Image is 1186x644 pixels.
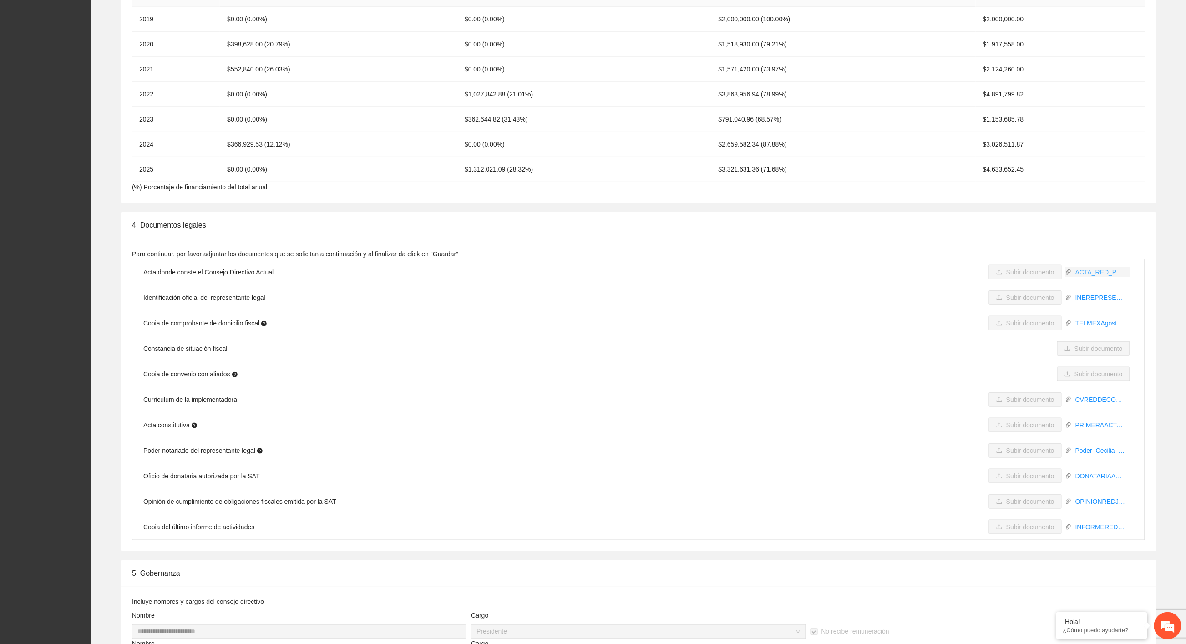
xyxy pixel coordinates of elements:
[989,265,1062,279] button: uploadSubir documento
[132,336,1145,361] li: Constancia de situación fiscal
[132,212,1145,238] div: 4. Documentos legales
[976,32,1145,57] td: $1,917,558.00
[711,7,976,32] td: $2,000,000.00 (100.00%)
[132,259,1145,285] li: Acta donde conste el Consejo Directivo Actual
[1072,522,1130,532] a: INFORMERED24.pdf
[818,627,893,637] span: No recibe remuneración
[989,469,1062,483] button: uploadSubir documento
[711,132,976,157] td: $2,659,582.34 (87.88%)
[457,82,711,107] td: $1,027,842.88 (21.01%)
[143,369,238,379] span: Copia de convenio con aliados
[1072,471,1130,481] a: DONATARIAAUTORIZADA.pdf
[711,57,976,82] td: $1,571,420.00 (73.97%)
[976,82,1145,107] td: $4,891,799.82
[220,32,457,57] td: $398,628.00 (20.79%)
[143,420,197,430] span: Acta constitutiva
[132,387,1145,412] li: Curriculum de la implementadora
[1065,269,1072,275] span: paper-clip
[989,447,1062,454] span: uploadSubir documento
[457,57,711,82] td: $0.00 (0.00%)
[989,294,1062,301] span: uploadSubir documento
[976,157,1145,182] td: $4,633,652.45
[457,107,711,132] td: $362,644.82 (31.43%)
[989,392,1062,407] button: uploadSubir documento
[711,82,976,107] td: $3,863,956.94 (78.99%)
[976,7,1145,32] td: $2,000,000.00
[457,32,711,57] td: $0.00 (0.00%)
[989,396,1062,403] span: uploadSubir documento
[711,157,976,182] td: $3,321,631.36 (71.68%)
[1063,618,1140,625] div: ¡Hola!
[1057,367,1130,381] button: uploadSubir documento
[132,489,1145,514] li: Opinión de cumplimiento de obligaciones fiscales emitida por la SAT
[989,498,1062,505] span: uploadSubir documento
[1072,318,1130,328] a: TELMEXAgosto2025.pdf
[1072,293,1130,303] a: INEREPRESENTANTERED.pdf
[989,520,1062,534] button: uploadSubir documento
[1065,396,1072,403] span: paper-clip
[192,423,197,428] span: question-circle
[132,82,220,107] td: 2022
[132,250,458,258] span: Para continuar, por favor adjuntar los documentos que se solicitan a continuación y al finalizar ...
[1072,497,1130,507] a: OPINIONREDJUNIO.pdf
[476,625,800,639] span: Presidente
[1065,524,1072,530] span: paper-clip
[1063,627,1140,634] p: ¿Cómo puedo ayudarte?
[149,5,171,26] div: Minimizar ventana de chat en vivo
[1072,395,1130,405] a: CVREDDECOHESION.pdf
[989,472,1062,480] span: uploadSubir documento
[1072,267,1130,277] a: ACTA_RED_PROTOCOLIZACION_2025.pdf
[220,7,457,32] td: $0.00 (0.00%)
[457,7,711,32] td: $0.00 (0.00%)
[457,157,711,182] td: $1,312,021.09 (28.32%)
[989,523,1062,531] span: uploadSubir documento
[220,107,457,132] td: $0.00 (0.00%)
[471,611,488,621] label: Cargo
[143,318,267,328] span: Copia de comprobante de domicilio fiscal
[1057,370,1130,378] span: uploadSubir documento
[132,611,155,621] label: Nombre
[1065,422,1072,428] span: paper-clip
[989,418,1062,432] button: uploadSubir documento
[989,319,1062,327] span: uploadSubir documento
[132,597,264,607] label: Incluye nombres y cargos del consejo directivo
[132,7,220,32] td: 2019
[976,107,1145,132] td: $1,153,685.78
[132,132,220,157] td: 2024
[132,57,220,82] td: 2021
[47,46,153,58] div: Chatee con nosotros ahora
[257,448,263,454] span: question-circle
[989,316,1062,330] button: uploadSubir documento
[132,107,220,132] td: 2023
[1072,420,1130,430] a: PRIMERAACTACONSTITUTIVA8JULIO2011.pdf
[976,57,1145,82] td: $2,124,260.00
[989,269,1062,276] span: uploadSubir documento
[989,421,1062,429] span: uploadSubir documento
[53,122,126,213] span: Estamos en línea.
[132,157,220,182] td: 2025
[132,560,1145,586] div: 5. Gobernanza
[457,132,711,157] td: $0.00 (0.00%)
[711,32,976,57] td: $1,518,930.00 (79.21%)
[1072,446,1130,456] a: Poder_Cecilia_Olivares_junio_2025.pdf
[989,494,1062,509] button: uploadSubir documento
[1065,498,1072,505] span: paper-clip
[220,157,457,182] td: $0.00 (0.00%)
[132,514,1145,540] li: Copia del último informe de actividades
[989,290,1062,305] button: uploadSubir documento
[1057,341,1130,356] button: uploadSubir documento
[261,321,267,326] span: question-circle
[132,32,220,57] td: 2020
[132,463,1145,489] li: Oficio de donataria autorizada por la SAT
[989,443,1062,458] button: uploadSubir documento
[1057,345,1130,352] span: uploadSubir documento
[1065,473,1072,479] span: paper-clip
[132,285,1145,310] li: Identificación oficial del representante legal
[232,372,238,377] span: question-circle
[711,107,976,132] td: $791,040.96 (68.57%)
[220,132,457,157] td: $366,929.53 (12.12%)
[1065,447,1072,454] span: paper-clip
[976,132,1145,157] td: $3,026,511.87
[1065,320,1072,326] span: paper-clip
[1065,294,1072,301] span: paper-clip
